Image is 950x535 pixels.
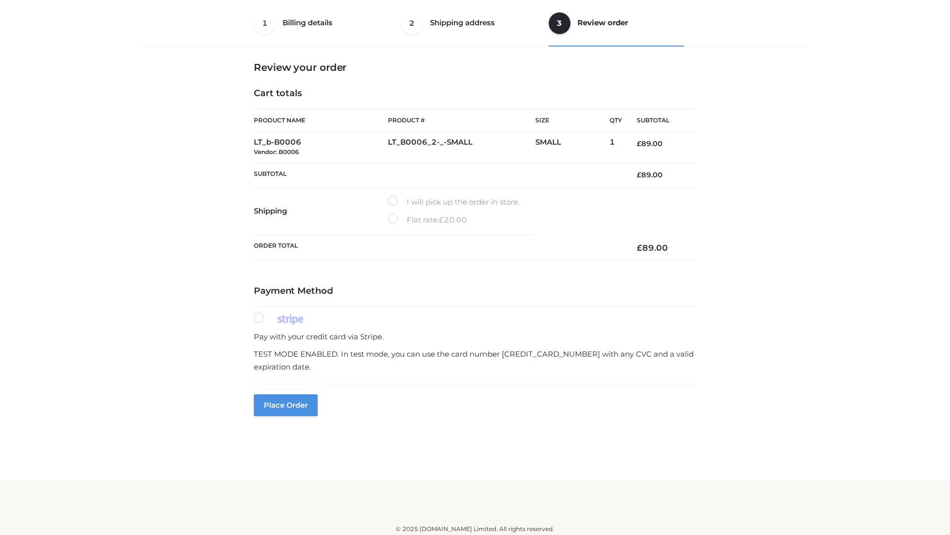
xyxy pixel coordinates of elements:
bdi: 20.00 [439,215,467,224]
th: Product Name [254,109,388,132]
h4: Cart totals [254,88,696,99]
td: SMALL [535,132,610,163]
bdi: 89.00 [637,243,668,253]
span: £ [439,215,444,224]
td: LT_B0006_2-_-SMALL [388,132,535,163]
span: £ [637,139,641,148]
th: Subtotal [622,109,696,132]
small: Vendor: B0006 [254,148,299,156]
button: Place order [254,394,318,416]
h4: Payment Method [254,286,696,297]
th: Shipping [254,187,388,235]
th: Product # [388,109,535,132]
td: LT_b-B0006 [254,132,388,163]
span: £ [637,243,642,253]
label: Flat rate: [388,214,467,226]
p: Pay with your credit card via Stripe. [254,330,696,343]
th: Qty [610,109,622,132]
p: TEST MODE ENABLED. In test mode, you can use the card number [CREDIT_CARD_NUMBER] with any CVC an... [254,348,696,373]
div: © 2025 [DOMAIN_NAME] Limited. All rights reserved. [147,524,803,534]
h3: Review your order [254,61,696,73]
span: £ [637,170,641,179]
th: Size [535,109,605,132]
th: Subtotal [254,162,622,187]
label: I will pick up the order in store. [388,196,520,209]
th: Order Total [254,235,622,261]
bdi: 89.00 [637,170,663,179]
td: 1 [610,132,622,163]
bdi: 89.00 [637,139,663,148]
